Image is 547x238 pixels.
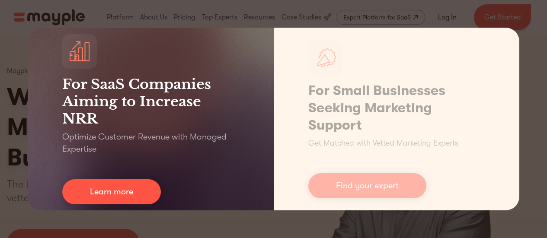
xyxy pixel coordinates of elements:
p: Optimize Customer Revenue with Managed Expertise [62,131,239,155]
h1: For Small Businesses Seeking Marketing Support [308,82,485,134]
a: Find your expert [308,173,426,198]
p: Get Matched with Vetted Marketing Experts [308,137,458,149]
a: Learn more [62,179,161,204]
h3: For SaaS Companies Aiming to Increase NRR [62,76,239,127]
